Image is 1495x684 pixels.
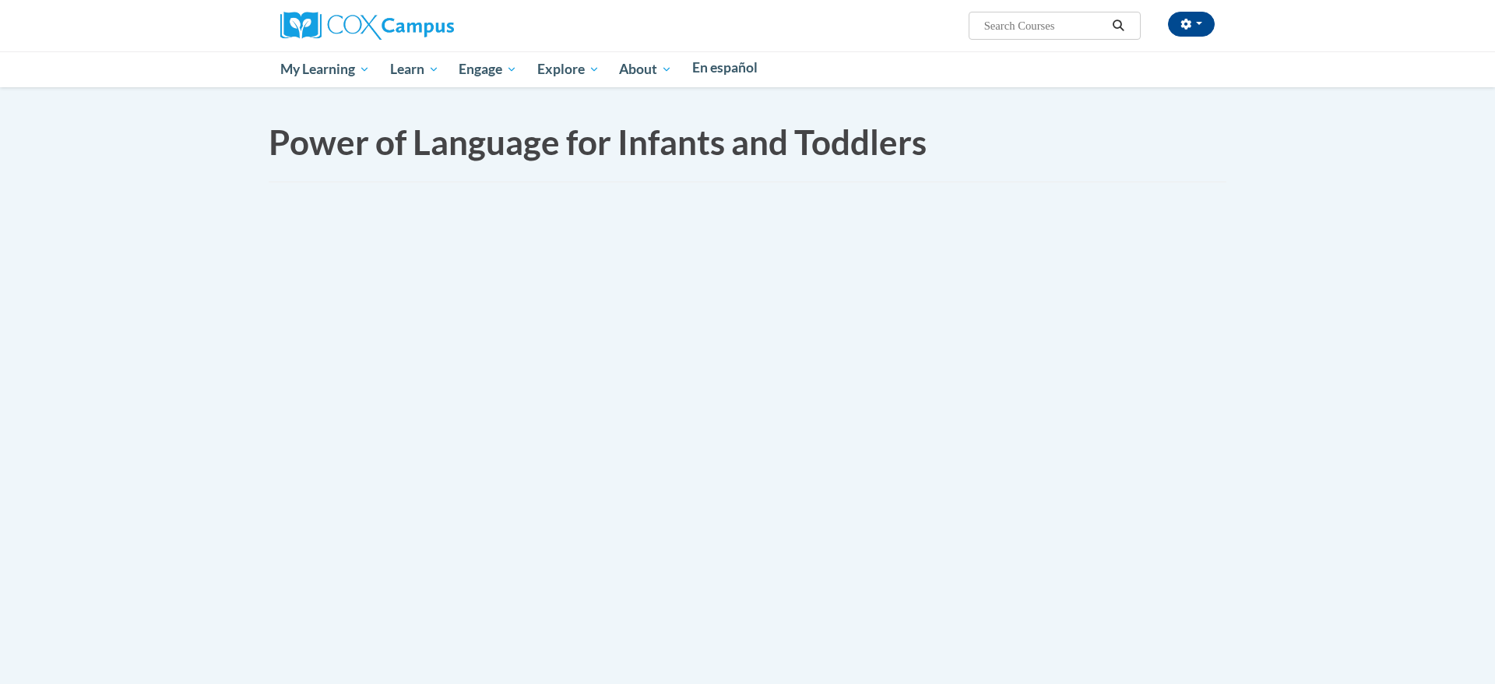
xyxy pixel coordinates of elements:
a: Learn [380,51,449,87]
span: Power of Language for Infants and Toddlers [269,122,927,162]
a: Cox Campus [280,18,454,31]
span: About [619,60,672,79]
span: Explore [537,60,600,79]
a: My Learning [270,51,380,87]
div: Main menu [257,51,1238,87]
span: Engage [459,60,517,79]
a: En español [682,51,768,84]
span: My Learning [280,60,370,79]
a: About [610,51,683,87]
button: Search [1107,16,1131,35]
a: Engage [448,51,527,87]
input: Search Courses [983,16,1107,35]
span: En español [692,59,758,76]
button: Account Settings [1168,12,1215,37]
a: Explore [527,51,610,87]
span: Learn [390,60,439,79]
i:  [1112,20,1126,32]
img: Cox Campus [280,12,454,40]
